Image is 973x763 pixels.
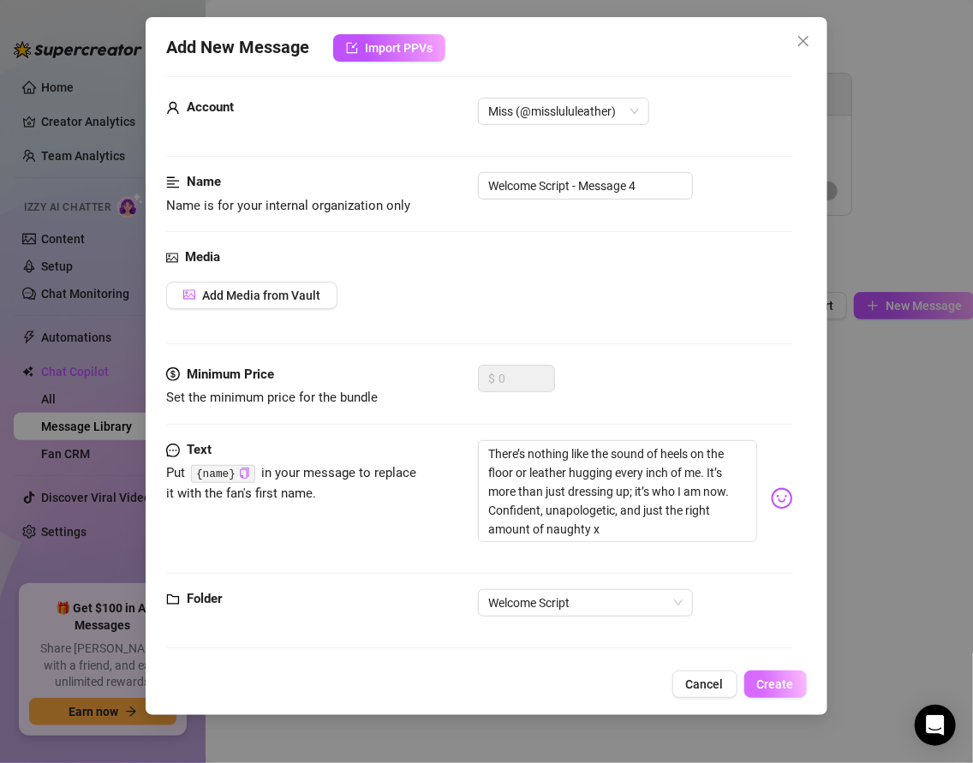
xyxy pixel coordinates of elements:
[365,41,433,55] span: Import PPVs
[166,589,180,610] span: folder
[166,465,416,501] span: Put in your message to replace it with the fan's first name.
[187,174,221,189] strong: Name
[166,198,410,213] span: Name is for your internal organization only
[202,289,320,302] span: Add Media from Vault
[166,98,180,118] span: user
[166,390,378,405] span: Set the minimum price for the bundle
[478,440,756,542] textarea: There’s nothing like the sound of heels on the floor or leather hugging every inch of me. It’s mo...
[187,99,234,115] strong: Account
[915,705,956,746] div: Open Intercom Messenger
[488,98,639,124] span: Miss (@misslululeather)
[191,465,255,483] code: {name}
[488,590,683,616] span: Welcome Script
[672,671,737,698] button: Cancel
[183,289,195,301] span: picture
[239,467,250,480] button: Click to Copy
[797,34,810,48] span: close
[346,42,358,54] span: import
[790,34,817,48] span: Close
[166,247,178,268] span: picture
[757,677,794,691] span: Create
[166,172,180,193] span: align-left
[790,27,817,55] button: Close
[478,172,693,200] input: Enter a name
[239,468,250,479] span: copy
[166,34,309,62] span: Add New Message
[187,591,222,606] strong: Folder
[187,367,274,382] strong: Minimum Price
[166,440,180,461] span: message
[686,677,724,691] span: Cancel
[187,442,212,457] strong: Text
[166,365,180,385] span: dollar
[744,671,807,698] button: Create
[333,34,445,62] button: Import PPVs
[185,249,220,265] strong: Media
[771,487,793,510] img: svg%3e
[166,282,337,309] button: Add Media from Vault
